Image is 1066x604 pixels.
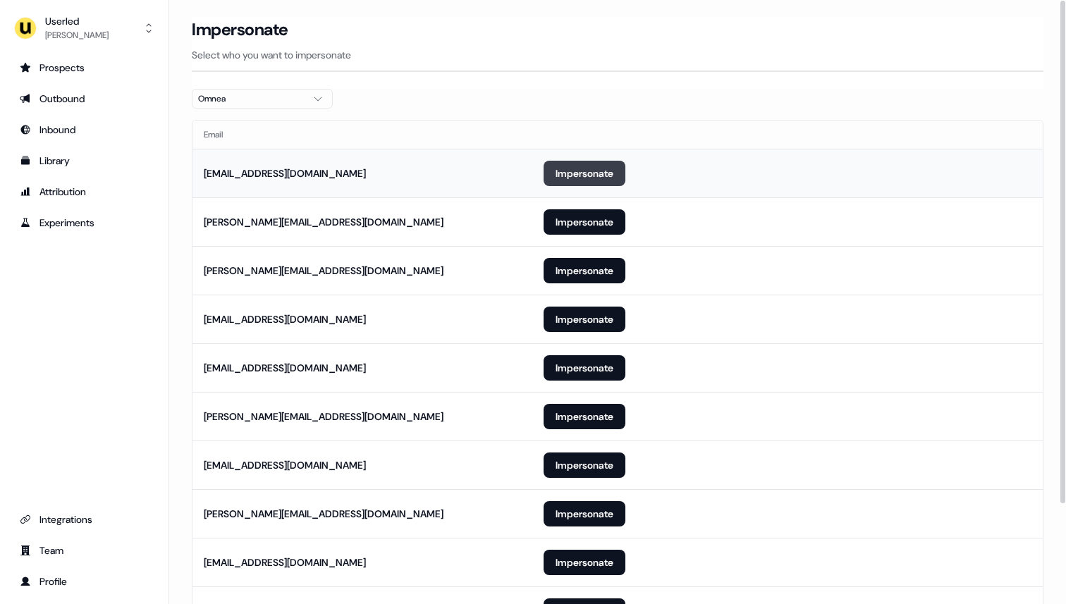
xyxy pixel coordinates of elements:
div: [PERSON_NAME][EMAIL_ADDRESS][DOMAIN_NAME] [204,264,443,278]
button: Impersonate [544,161,625,186]
a: Go to Inbound [11,118,157,141]
div: [PERSON_NAME][EMAIL_ADDRESS][DOMAIN_NAME] [204,215,443,229]
a: Go to attribution [11,180,157,203]
button: Omnea [192,89,333,109]
div: [EMAIL_ADDRESS][DOMAIN_NAME] [204,312,366,326]
a: Go to experiments [11,211,157,234]
div: [PERSON_NAME][EMAIL_ADDRESS][DOMAIN_NAME] [204,409,443,424]
button: Impersonate [544,258,625,283]
div: Outbound [20,92,149,106]
button: Impersonate [544,550,625,575]
div: Team [20,543,149,557]
div: [EMAIL_ADDRESS][DOMAIN_NAME] [204,555,366,569]
h3: Impersonate [192,19,288,40]
button: Impersonate [544,307,625,332]
div: Experiments [20,216,149,230]
a: Go to team [11,539,157,562]
button: Userled[PERSON_NAME] [11,11,157,45]
button: Impersonate [544,452,625,478]
div: Integrations [20,512,149,526]
a: Go to integrations [11,508,157,531]
button: Impersonate [544,209,625,235]
th: Email [192,121,532,149]
div: Omnea [198,92,304,106]
div: Profile [20,574,149,588]
button: Impersonate [544,355,625,381]
a: Go to profile [11,570,157,593]
div: [EMAIL_ADDRESS][DOMAIN_NAME] [204,166,366,180]
div: Attribution [20,185,149,199]
div: Library [20,154,149,168]
div: Prospects [20,61,149,75]
a: Go to prospects [11,56,157,79]
div: [PERSON_NAME][EMAIL_ADDRESS][DOMAIN_NAME] [204,507,443,521]
p: Select who you want to impersonate [192,48,1043,62]
div: [EMAIL_ADDRESS][DOMAIN_NAME] [204,458,366,472]
div: Userled [45,14,109,28]
div: [EMAIL_ADDRESS][DOMAIN_NAME] [204,361,366,375]
a: Go to outbound experience [11,87,157,110]
button: Impersonate [544,501,625,526]
button: Impersonate [544,404,625,429]
div: Inbound [20,123,149,137]
div: [PERSON_NAME] [45,28,109,42]
a: Go to templates [11,149,157,172]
